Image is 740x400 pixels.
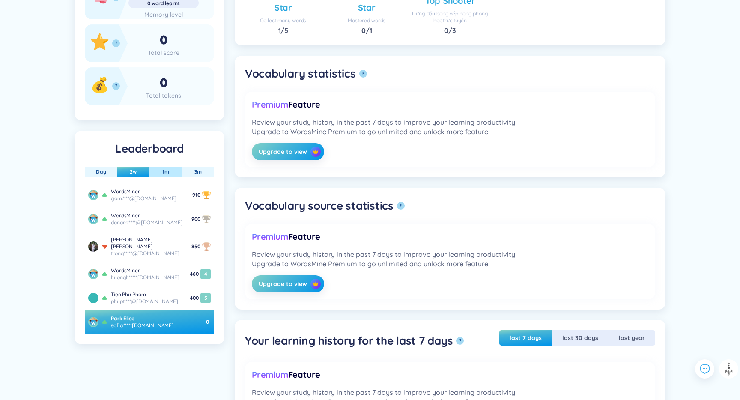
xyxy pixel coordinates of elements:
[260,17,306,24] div: Collect many words
[252,369,288,380] span: Premium
[88,315,211,329] a: wm_1758938665734Park Elisesofia.*****[DOMAIN_NAME] 0
[252,250,515,268] div: Review your study history in the past 7 days to improve your learning productivity Upgrade to Wor...
[456,337,464,345] button: ?
[200,269,211,279] div: 4
[348,2,385,14] div: Star
[313,149,319,155] img: crown icon
[155,167,176,177] button: 1m
[88,269,98,279] img: wm_1758543550924
[191,216,200,222] span: 900
[88,317,98,327] img: wm_1758938665734
[206,319,209,325] span: 0
[260,26,306,35] div: / 5
[88,241,98,252] img: tronghuyluong415502681906
[252,99,648,111] div: Feature
[88,214,98,224] img: wm_1758379912203
[88,267,211,281] a: wm_1758543550924WordsMinerhuongh*****[DOMAIN_NAME] 4604
[359,70,367,78] button: ?
[111,267,179,274] div: WordsMiner
[259,280,307,288] span: Upgrade to view
[111,291,178,298] div: Tien Phu Pham
[259,147,307,156] span: Upgrade to view
[412,10,489,24] div: Đứng đầu bảng xếp hạng phòng học trực tuyến
[191,243,200,250] span: 850
[128,91,199,100] div: Total tokens
[252,231,648,243] div: Feature
[112,39,120,47] button: ?
[88,291,211,305] a: tienphupham418874609551Tien Phu Phamphupt****@[DOMAIN_NAME] 4005
[252,369,648,381] div: Feature
[188,167,209,177] button: 3m
[348,17,385,24] div: Mastered words
[111,188,176,195] div: WordsMiner
[260,2,306,14] div: Star
[88,190,98,200] img: wm_1758409858218
[160,75,168,91] span: 0
[348,26,385,35] div: / 1
[192,192,200,198] span: 910
[128,48,199,57] div: Total score
[123,167,143,177] button: 2w
[190,295,199,301] span: 400
[190,271,199,277] span: 460
[552,330,609,346] button: last 30 days
[111,212,183,219] div: WordsMiner
[397,202,405,210] button: ?
[111,195,176,202] div: gam.****@[DOMAIN_NAME]
[412,26,489,35] div: / 3
[112,82,120,90] button: ?
[88,212,211,226] a: wm_1758379912203WordsMinerdonam*****@[DOMAIN_NAME] 900
[128,10,199,19] div: Memory level
[200,293,211,303] div: 5
[252,99,288,110] span: Premium
[88,293,98,303] img: tienphupham418874609551
[252,143,324,160] button: Upgrade to viewcrown icon
[111,298,178,305] div: phupt****@[DOMAIN_NAME]
[160,32,168,48] span: 0
[722,362,736,376] img: to top
[245,333,453,349] h5: Your learning history for the last 7 days
[88,236,211,257] a: tronghuyluong415502681906[PERSON_NAME] [PERSON_NAME]trong*****@[DOMAIN_NAME] 850
[89,167,113,177] button: Day
[111,315,174,322] div: Park Elise
[111,236,185,250] div: [PERSON_NAME] [PERSON_NAME]
[444,26,448,35] span: 0
[313,281,319,287] img: crown icon
[361,26,366,35] span: 0
[252,231,288,242] span: Premium
[88,188,211,202] a: wm_1758409858218WordsMinergam.****@[DOMAIN_NAME] 910
[499,330,552,346] button: last 7 days
[278,26,281,35] span: 1
[252,275,324,292] button: Upgrade to viewcrown icon
[252,117,515,136] div: Review your study history in the past 7 days to improve your learning productivity Upgrade to Wor...
[245,66,356,81] h5: Vocabulary statistics
[245,198,394,214] h5: Vocabulary source statistics
[609,330,655,346] button: last year
[85,141,214,156] h5: Leaderboard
